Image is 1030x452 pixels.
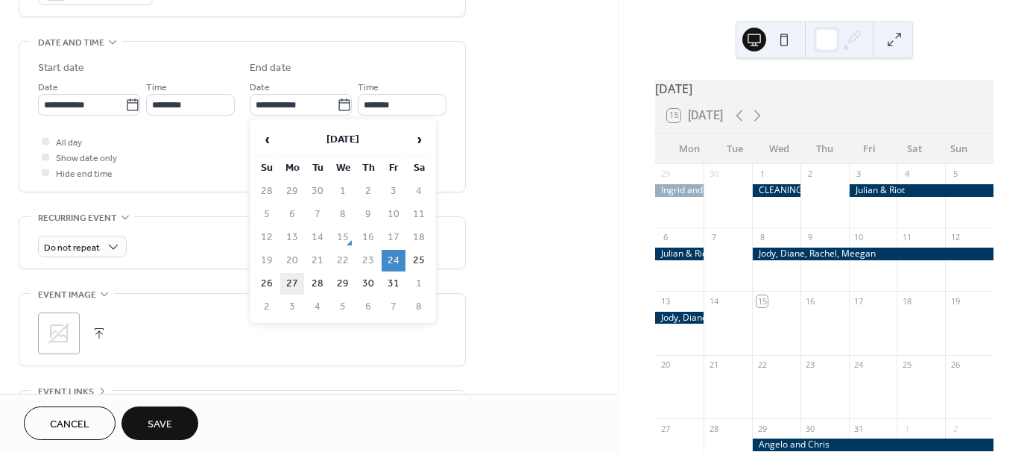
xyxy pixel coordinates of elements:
[356,181,380,202] td: 2
[24,407,116,440] button: Cancel
[256,125,278,154] span: ‹
[756,423,768,434] div: 29
[901,169,912,180] div: 4
[146,80,167,95] span: Time
[38,35,104,51] span: Date and time
[38,80,58,95] span: Date
[950,295,961,307] div: 19
[331,227,355,248] td: 15
[950,423,961,434] div: 2
[901,295,912,307] div: 18
[660,232,671,243] div: 6
[655,80,993,98] div: [DATE]
[356,273,380,295] td: 30
[255,296,279,318] td: 2
[950,169,961,180] div: 5
[891,134,936,164] div: Sat
[408,125,430,154] span: ›
[306,227,329,248] td: 14
[660,360,671,371] div: 20
[56,151,117,166] span: Show date only
[255,273,279,295] td: 26
[38,210,117,226] span: Recurring event
[38,287,96,303] span: Event image
[250,60,291,76] div: End date
[356,157,380,179] th: Th
[280,124,405,156] th: [DATE]
[708,295,719,307] div: 14
[901,423,912,434] div: 1
[38,313,80,354] div: ;
[19,391,465,422] div: •••
[280,296,304,318] td: 3
[250,80,270,95] span: Date
[660,169,671,180] div: 29
[655,184,704,197] div: Ingrid and Jerry
[306,157,329,179] th: Tu
[708,360,719,371] div: 21
[358,80,379,95] span: Time
[148,417,172,433] span: Save
[255,181,279,202] td: 28
[407,157,431,179] th: Sa
[382,204,405,225] td: 10
[853,360,865,371] div: 24
[950,232,961,243] div: 12
[331,250,355,271] td: 22
[280,273,304,295] td: 27
[853,423,865,434] div: 31
[712,134,756,164] div: Tue
[708,232,719,243] div: 7
[407,181,431,202] td: 4
[407,273,431,295] td: 1
[805,295,816,307] div: 16
[407,204,431,225] td: 11
[38,60,84,76] div: Start date
[306,250,329,271] td: 21
[331,157,355,179] th: We
[56,135,82,151] span: All day
[950,360,961,371] div: 26
[805,360,816,371] div: 23
[306,181,329,202] td: 30
[382,250,405,271] td: 24
[655,248,704,260] div: Julian & Riot
[407,227,431,248] td: 18
[901,232,912,243] div: 11
[356,227,380,248] td: 16
[121,407,198,440] button: Save
[756,295,768,307] div: 15
[901,360,912,371] div: 25
[50,417,89,433] span: Cancel
[356,250,380,271] td: 23
[356,204,380,225] td: 9
[853,295,865,307] div: 17
[853,232,865,243] div: 10
[752,439,993,451] div: Angelo and Chris
[255,227,279,248] td: 12
[756,360,768,371] div: 22
[849,184,993,197] div: Julian & Riot
[280,250,304,271] td: 20
[280,204,304,225] td: 6
[44,239,100,257] span: Do not repeat
[805,423,816,434] div: 30
[805,169,816,180] div: 2
[752,248,993,260] div: Jody, Diane, Rachel, Meegan
[331,296,355,318] td: 5
[382,296,405,318] td: 7
[306,204,329,225] td: 7
[853,169,865,180] div: 3
[255,157,279,179] th: Su
[407,250,431,271] td: 25
[280,227,304,248] td: 13
[280,157,304,179] th: Mo
[660,423,671,434] div: 27
[331,273,355,295] td: 29
[382,181,405,202] td: 3
[331,181,355,202] td: 1
[255,204,279,225] td: 5
[752,184,800,197] div: CLEANING
[382,157,405,179] th: Fr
